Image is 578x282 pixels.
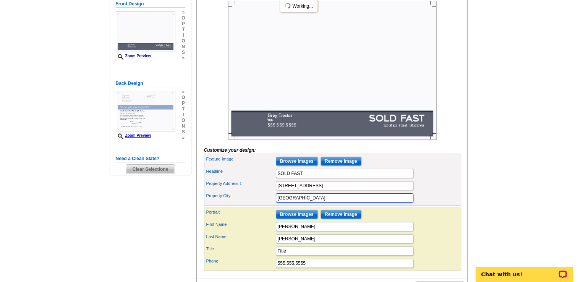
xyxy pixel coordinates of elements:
input: Browse Images [276,157,318,166]
input: Remove Image [321,210,361,219]
label: Property City [206,193,275,199]
label: First Name [206,221,275,228]
label: Phone [206,258,275,264]
label: Last Name [206,233,275,240]
img: Z18904071_00001_1.jpg [116,11,175,52]
h5: Front Design [116,0,185,8]
span: » [181,10,185,15]
span: o [181,118,185,123]
span: p [181,100,185,106]
span: n [181,44,185,50]
span: » [181,55,185,61]
img: Z18904071_00001_1.jpg [228,1,437,140]
a: Zoom Preview [116,54,151,58]
span: n [181,123,185,129]
h5: Back Design [116,80,185,87]
span: » [181,135,185,141]
a: Zoom Preview [116,133,151,138]
label: Portrait [206,209,275,216]
span: s [181,129,185,135]
span: i [181,112,185,118]
input: Browse Images [276,210,318,219]
img: Z18904071_00001_2.jpg [116,91,175,131]
i: Customize your design: [204,147,256,153]
span: s [181,50,185,55]
label: Property Address 1 [206,180,275,187]
label: Feature Image [206,156,275,162]
img: loading... [285,3,291,9]
span: o [181,38,185,44]
span: » [181,89,185,95]
input: Remove Image [321,157,361,166]
span: t [181,27,185,32]
span: Clear Selections [126,165,175,174]
iframe: LiveChat chat widget [471,258,578,282]
span: o [181,15,185,21]
span: i [181,32,185,38]
span: p [181,21,185,27]
span: o [181,95,185,100]
h5: Need a Clean Slate? [116,155,185,162]
label: Title [206,246,275,252]
span: t [181,106,185,112]
label: Headline [206,168,275,175]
